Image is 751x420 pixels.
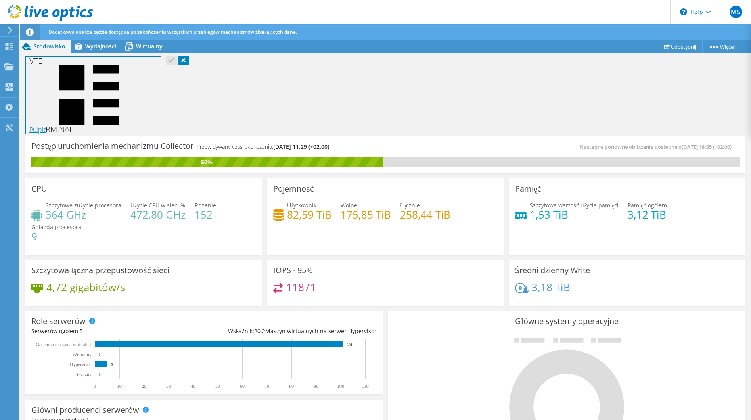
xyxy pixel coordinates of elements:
[273,143,329,150] span: [DATE] 11:29 (+02:00)
[680,8,687,15] svg: \n
[195,210,216,219] h4: 152
[136,42,163,50] span: Wirtualny
[287,210,331,219] h4: 82,59 TiB
[273,266,313,275] h3: IOPS - 95%
[48,29,297,35] span: Dodatkowa analiza będzie dostępna po zakończeniu wszystkich przebiegów mechanizmów zbierających d...
[46,283,125,292] h4: 4,72 gigabitów/s
[191,384,195,389] text: 40
[286,283,316,292] h4: 11871
[273,184,314,193] h3: Pojemność
[31,327,204,336] div: Serwerów ogółem:
[264,384,269,389] text: 70
[254,327,265,335] span: 20.2
[46,210,121,219] h4: 364 GHz
[628,201,667,209] span: Pamięć ogółem
[195,201,216,209] span: Rdzenie
[46,201,121,209] span: Szczytowe zużycie procesora
[31,232,81,241] h4: 9
[142,384,146,389] text: 20
[400,210,450,219] h4: 258,44 TiB
[130,210,186,219] h4: 472,80 GHz
[347,343,353,347] text: 101
[394,317,740,326] h3: Główne systemy operacyjne
[400,201,420,209] span: Łącznie
[702,40,741,53] a: Więcej
[314,384,318,389] text: 90
[658,40,703,53] a: Udostępnij
[99,372,101,376] text: 0
[204,327,376,336] div: Wskaźnik: Maszyn wirtualnych na serwer Hypervisor
[29,65,148,134] a: Pulpit
[341,210,391,219] h4: 175,85 TiB
[197,142,329,151] h4: Przewidywany czas ukończenia:
[515,184,541,193] h3: Pamięć
[31,223,81,231] span: Gniazda procesora
[70,362,91,367] text: Hypervisor
[130,201,185,209] span: Użycie CPU w sieci %
[73,352,92,357] text: Wirtualny
[215,384,220,389] text: 50
[80,327,83,335] span: 5
[31,158,383,167] div: 50%
[31,266,169,275] h3: Szczytowa łączna przepustowość sieci
[515,266,590,275] h3: Średni dzienny Write
[99,353,101,357] text: 0
[31,317,86,326] h3: Role serwerów
[341,201,357,209] span: Wolne
[74,372,92,377] text: Fizyczny
[31,406,139,414] h3: Główni producenci serwerów
[682,143,732,150] span: [DATE] 18:35 (+02:00)
[34,42,65,50] span: Środowisko
[31,184,47,193] h3: CPU
[94,384,96,389] text: 0
[337,384,344,389] text: 100
[730,6,742,18] span: MS
[26,57,161,134] h1: VTE RMINAL
[289,384,294,389] text: 80
[240,384,245,389] text: 60
[628,210,667,219] h4: 3,12 TiB
[287,201,316,209] span: Użytkownik
[532,283,570,292] h4: 3,18 TiB
[166,384,171,389] text: 30
[36,342,91,347] text: Gościnna maszyna wirtualna
[530,201,619,209] span: Szczytowa wartość użycia pamięci
[580,143,735,150] span: Następne ponowne obliczenie dostępne o
[117,384,122,389] text: 10
[85,42,116,50] span: Wydajności
[111,362,113,366] text: 5
[362,384,369,389] text: 110
[530,210,619,219] h4: 1,53 TiB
